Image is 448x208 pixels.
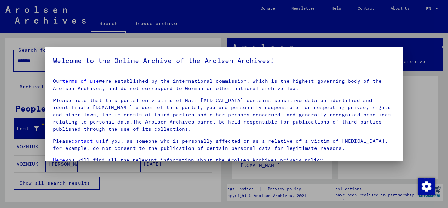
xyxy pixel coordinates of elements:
[62,78,99,84] a: terms of use
[71,138,102,144] a: contact us
[53,55,395,66] h5: Welcome to the Online Archive of the Arolsen Archives!
[418,178,435,195] img: Change consent
[53,157,395,164] p: you will find all the relevant information about the Arolsen Archives privacy policy.
[53,78,395,92] p: Our were established by the international commission, which is the highest governing body of the ...
[53,97,395,133] p: Please note that this portal on victims of Nazi [MEDICAL_DATA] contains sensitive data on identif...
[53,138,395,152] p: Please if you, as someone who is personally affected or as a relative of a victim of [MEDICAL_DAT...
[418,178,434,194] div: Change consent
[53,157,65,163] a: Here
